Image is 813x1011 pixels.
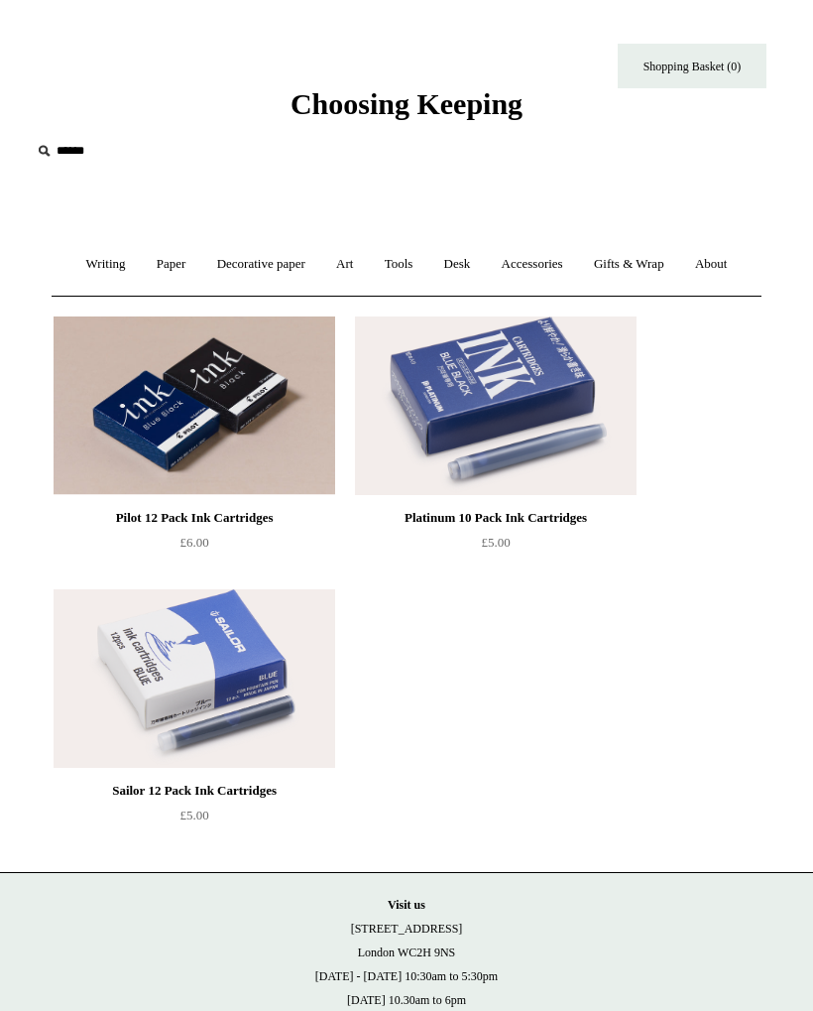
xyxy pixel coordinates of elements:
a: Pilot 12 Pack Ink Cartridges £6.00 [54,506,335,587]
span: £5.00 [481,535,510,550]
div: Sailor 12 Pack Ink Cartridges [58,779,330,803]
a: Gifts & Wrap [580,238,678,291]
span: £6.00 [179,535,208,550]
a: Tools [371,238,427,291]
a: Art [322,238,367,291]
img: Pilot 12 Pack Ink Cartridges [54,316,335,495]
a: Decorative paper [203,238,319,291]
img: Platinum 10 Pack Ink Cartridges [355,316,637,495]
a: Platinum 10 Pack Ink Cartridges Platinum 10 Pack Ink Cartridges [355,316,637,495]
img: Sailor 12 Pack Ink Cartridges [54,589,335,768]
div: Platinum 10 Pack Ink Cartridges [360,506,632,530]
a: Choosing Keeping [290,103,523,117]
a: Writing [72,238,140,291]
a: About [681,238,742,291]
a: Pilot 12 Pack Ink Cartridges Pilot 12 Pack Ink Cartridges [54,316,335,495]
a: Platinum 10 Pack Ink Cartridges £5.00 [355,506,637,587]
strong: Visit us [388,898,425,912]
span: Choosing Keeping [290,87,523,120]
a: Accessories [488,238,577,291]
a: Sailor 12 Pack Ink Cartridges £5.00 [54,779,335,860]
a: Shopping Basket (0) [618,44,766,88]
span: £5.00 [179,808,208,822]
a: Sailor 12 Pack Ink Cartridges Sailor 12 Pack Ink Cartridges [54,589,335,768]
a: Paper [143,238,200,291]
div: Pilot 12 Pack Ink Cartridges [58,506,330,530]
a: Desk [430,238,485,291]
